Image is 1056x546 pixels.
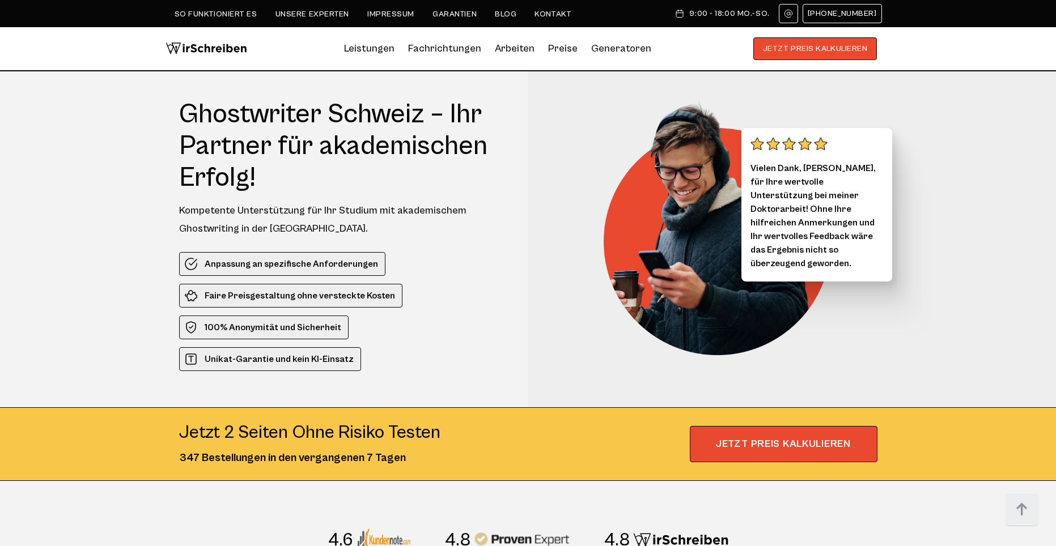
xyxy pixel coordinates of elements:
[408,40,481,58] a: Fachrichtungen
[344,40,395,58] a: Leistungen
[591,40,651,58] a: Generatoren
[784,9,793,18] img: Email
[166,37,247,60] img: logo wirschreiben
[803,4,882,23] a: [PHONE_NUMBER]
[535,10,571,19] a: Kontakt
[741,128,892,281] div: Vielen Dank, [PERSON_NAME], für Ihre wertvolle Unterstützung bei meiner Doktorarbeit! Ohne Ihre h...
[750,137,828,151] img: stars
[184,289,198,302] img: Faire Preisgestaltung ohne versteckte Kosten
[808,9,877,18] span: [PHONE_NUMBER]
[179,315,349,339] li: 100% Anonymität und Sicherheit
[690,426,877,462] span: JETZT PREIS KALKULIEREN
[179,450,440,467] div: 347 Bestellungen in den vergangenen 7 Tagen
[367,10,414,19] a: Impressum
[675,9,685,18] img: Schedule
[184,257,198,271] img: Anpassung an spezifische Anforderungen
[179,99,507,194] h1: Ghostwriter Schweiz – Ihr Partner für akademischen Erfolg!
[495,40,535,58] a: Arbeiten
[184,352,198,366] img: Unikat-Garantie und kein KI-Einsatz
[179,347,361,371] li: Unikat-Garantie und kein KI-Einsatz
[753,37,877,60] button: JETZT PREIS KALKULIEREN
[548,42,578,54] a: Preise
[689,9,769,18] span: 9:00 - 18:00 Mo.-So.
[175,10,257,19] a: So funktioniert es
[184,321,198,334] img: 100% Anonymität und Sicherheit
[275,10,349,19] a: Unsere Experten
[179,202,507,238] div: Kompetente Unterstützung für Ihr Studium mit akademischem Ghostwriting in der [GEOGRAPHIC_DATA].
[179,252,385,276] li: Anpassung an spezifische Anforderungen
[179,284,402,308] li: Faire Preisgestaltung ohne versteckte Kosten
[1005,493,1039,527] img: button top
[179,421,440,444] div: Jetzt 2 seiten ohne risiko testen
[432,10,477,19] a: Garantien
[604,99,847,355] img: Ghostwriter Schweiz – Ihr Partner für akademischen Erfolg!
[495,10,516,19] a: Blog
